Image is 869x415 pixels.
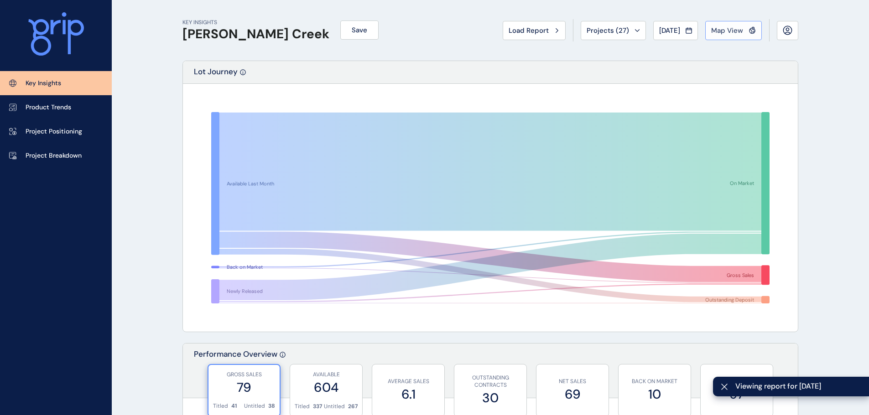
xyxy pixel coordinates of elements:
[194,349,277,398] p: Performance Overview
[653,21,698,40] button: [DATE]
[26,127,82,136] p: Project Positioning
[581,21,646,40] button: Projects (27)
[26,151,82,160] p: Project Breakdown
[313,403,322,410] p: 337
[459,374,522,389] p: OUTSTANDING CONTRACTS
[352,26,367,35] span: Save
[26,103,71,112] p: Product Trends
[182,26,329,42] h1: [PERSON_NAME] Creek
[509,26,549,35] span: Load Report
[268,402,275,410] p: 38
[324,403,345,410] p: Untitled
[182,19,329,26] p: KEY INSIGHTS
[705,385,768,403] label: 97
[295,371,358,379] p: AVAILABLE
[459,389,522,407] label: 30
[213,379,275,396] label: 79
[623,385,686,403] label: 10
[377,378,440,385] p: AVERAGE SALES
[213,371,275,379] p: GROSS SALES
[340,20,379,40] button: Save
[541,378,604,385] p: NET SALES
[231,402,237,410] p: 41
[348,403,358,410] p: 267
[295,379,358,396] label: 604
[213,402,228,410] p: Titled
[244,402,265,410] p: Untitled
[295,403,310,410] p: Titled
[541,385,604,403] label: 69
[194,67,238,83] p: Lot Journey
[705,21,762,40] button: Map View
[377,385,440,403] label: 6.1
[26,79,61,88] p: Key Insights
[735,381,862,391] span: Viewing report for [DATE]
[623,378,686,385] p: BACK ON MARKET
[659,26,680,35] span: [DATE]
[503,21,566,40] button: Load Report
[705,378,768,385] p: NEWLY RELEASED
[587,26,629,35] span: Projects ( 27 )
[711,26,743,35] span: Map View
